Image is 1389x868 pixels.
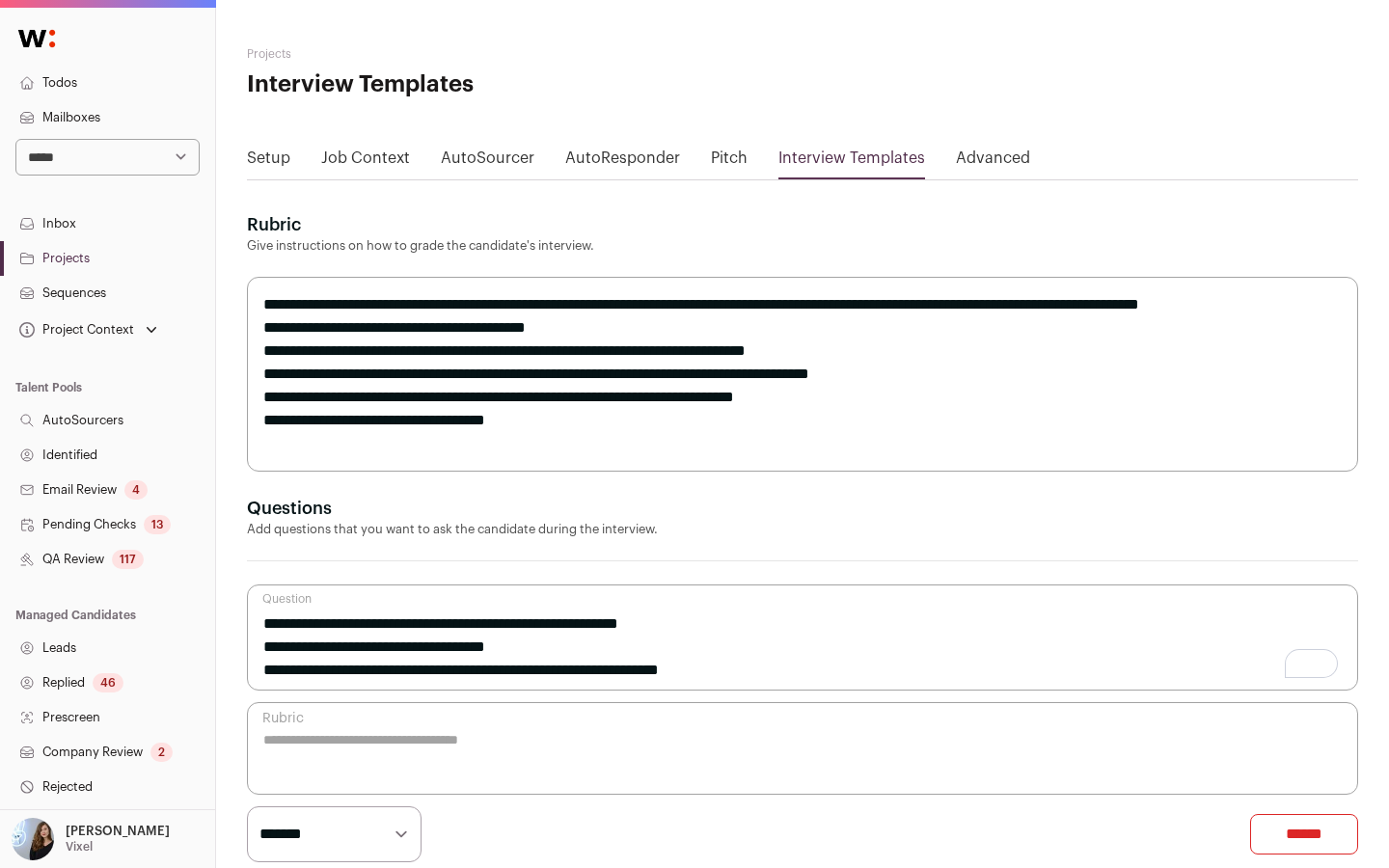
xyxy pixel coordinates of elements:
[15,322,134,338] div: Project Context
[247,147,290,177] a: Setup
[66,824,170,839] p: [PERSON_NAME]
[247,522,1358,537] p: Add questions that you want to ask the candidate during the interview.
[247,495,1358,522] h3: Questions
[956,147,1030,177] a: Advanced
[8,818,174,860] button: Open dropdown
[150,743,173,762] div: 2
[66,839,93,854] p: Vixel
[247,69,617,100] h1: Interview Templates
[8,19,66,58] img: Wellfound
[93,673,123,692] div: 46
[565,147,680,177] a: AutoResponder
[247,46,617,62] h2: Projects
[144,515,171,534] div: 13
[711,147,748,177] a: Pitch
[15,316,161,343] button: Open dropdown
[124,480,148,500] div: 4
[247,584,1358,691] textarea: To enrich screen reader interactions, please activate Accessibility in Grammarly extension settings
[12,818,54,860] img: 2529878-medium_jpg
[778,147,925,177] a: Interview Templates
[441,147,534,177] a: AutoSourcer
[112,550,144,569] div: 117
[247,238,1358,254] p: Give instructions on how to grade the candidate's interview.
[247,211,1358,238] h3: Rubric
[321,147,410,177] a: Job Context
